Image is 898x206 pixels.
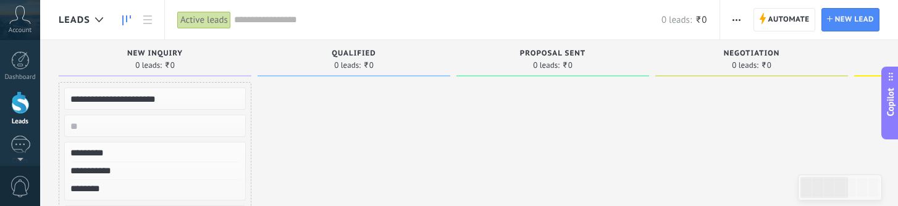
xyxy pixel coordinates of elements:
[753,8,815,31] a: Automate
[137,8,158,32] a: List
[724,49,780,58] span: Negotiation
[661,49,842,60] div: Negotiation
[562,62,573,69] span: ₹0
[520,49,585,58] span: Proposal sent
[135,62,162,69] span: 0 leads:
[463,49,643,60] div: Proposal sent
[334,62,361,69] span: 0 leads:
[116,8,137,32] a: Leads
[732,62,758,69] span: 0 leads:
[59,14,90,26] span: Leads
[821,8,879,31] a: New lead
[2,73,38,81] div: Dashboard
[264,49,444,60] div: Qualified
[127,49,183,58] span: New inquiry
[835,9,874,31] span: New lead
[661,14,692,26] span: 0 leads:
[768,9,810,31] span: Automate
[177,11,231,29] div: Active leads
[9,27,31,35] span: Account
[363,62,374,69] span: ₹0
[533,62,560,69] span: 0 leads:
[332,49,376,58] span: Qualified
[2,118,38,126] div: Leads
[728,8,745,31] button: More
[65,49,245,60] div: New inquiry
[164,62,175,69] span: ₹0
[761,62,771,69] span: ₹0
[884,88,897,117] span: Copilot
[695,14,707,26] span: ₹0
